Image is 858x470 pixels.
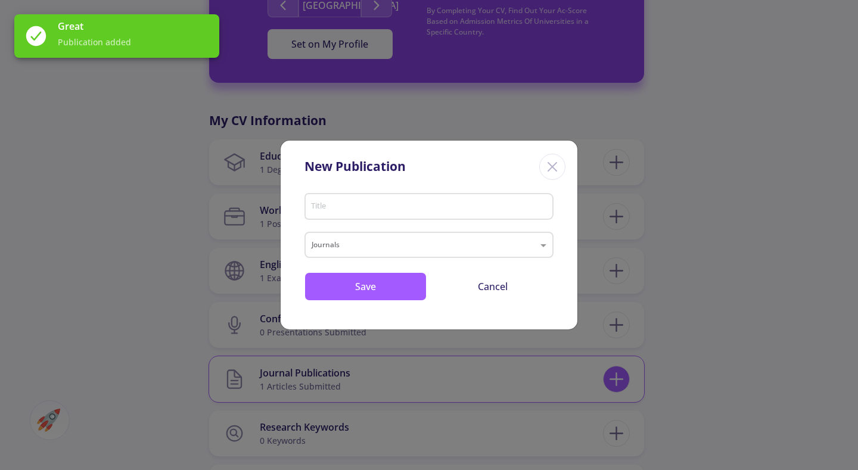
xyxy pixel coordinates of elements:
span: Great [58,19,210,33]
button: Cancel [431,272,554,301]
div: New Publication [304,157,406,176]
button: Save [304,272,427,301]
div: Close [539,154,565,180]
span: Publication added [58,36,210,48]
